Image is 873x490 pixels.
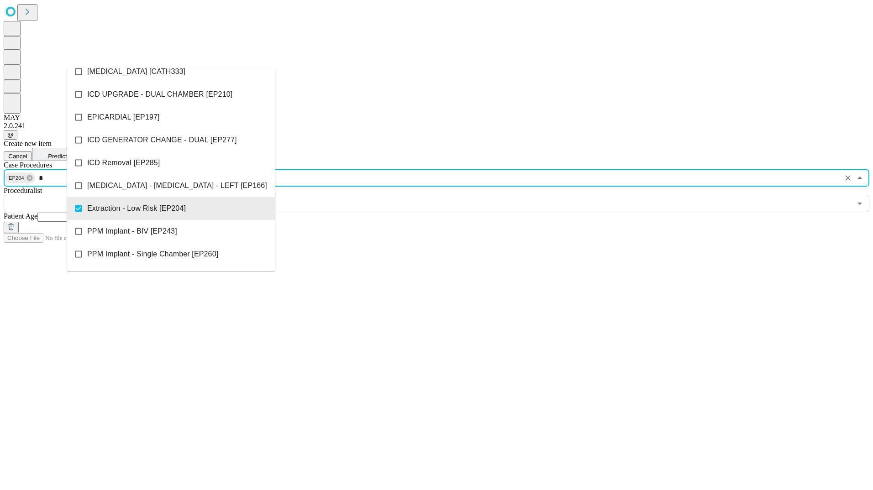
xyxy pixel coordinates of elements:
[87,135,237,146] span: ICD GENERATOR CHANGE - DUAL [EP277]
[87,203,186,214] span: Extraction - Low Risk [EP204]
[5,173,28,183] span: EP204
[4,130,17,140] button: @
[4,161,52,169] span: Scheduled Procedure
[87,66,185,77] span: [MEDICAL_DATA] [CATH333]
[87,249,218,260] span: PPM Implant - Single Chamber [EP260]
[4,151,32,161] button: Cancel
[4,212,37,220] span: Patient Age
[8,153,27,160] span: Cancel
[841,172,854,184] button: Clear
[87,112,160,123] span: EPICARDIAL [EP197]
[853,172,866,184] button: Close
[87,226,177,237] span: PPM Implant - BIV [EP243]
[4,187,42,194] span: Proceduralist
[87,89,232,100] span: ICD UPGRADE - DUAL CHAMBER [EP210]
[32,148,74,161] button: Predict
[87,180,267,191] span: [MEDICAL_DATA] - [MEDICAL_DATA] - LEFT [EP166]
[4,122,869,130] div: 2.0.241
[4,140,52,147] span: Create new item
[4,114,869,122] div: MAY
[48,153,67,160] span: Predict
[853,197,866,210] button: Open
[87,157,160,168] span: ICD Removal [EP285]
[7,131,14,138] span: @
[5,172,35,183] div: EP204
